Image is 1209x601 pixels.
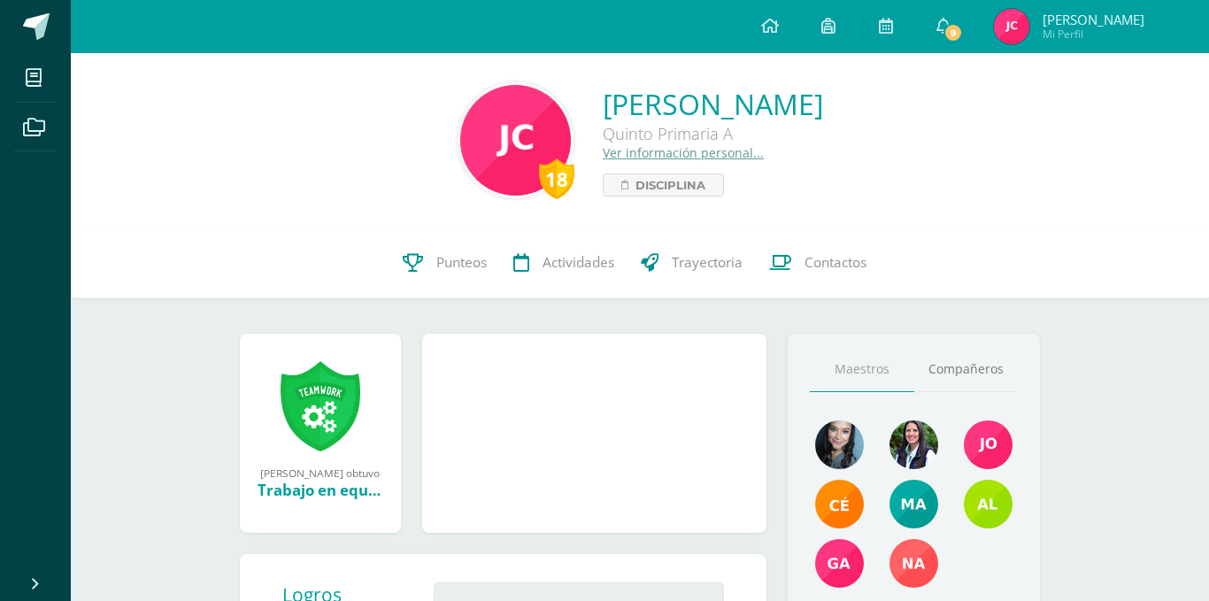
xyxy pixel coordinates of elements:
a: [PERSON_NAME] [603,85,823,123]
a: Contactos [756,227,880,298]
a: Ver información personal... [603,144,764,161]
span: Trayectoria [672,253,743,272]
img: 05a69970487652c456892952fd3d5d1b.png [889,539,938,588]
a: Maestros [810,347,914,392]
div: Trabajo en equipo [258,480,383,500]
img: 8ef08b6ac3b6f0f44f195b2b5e7ed773.png [889,420,938,469]
img: da6272e57f3de7119ddcbb64cb0effc0.png [964,420,1013,469]
span: Mi Perfil [1043,27,1144,42]
img: 6cc09db5233a4011eab78f9d934eb01b.png [460,85,571,196]
img: ff2a010d44aedf061cae1e4f0a193cf5.png [994,9,1029,44]
img: ad3b0ac317b896e7cb345d4eeeb0660e.png [815,420,864,469]
span: Actividades [543,253,614,272]
a: Disciplina [603,173,724,196]
img: 70cc21b8d61c418a4b6ede52432d9ed3.png [815,539,864,588]
div: [PERSON_NAME] obtuvo [258,466,383,480]
img: 9fe7580334846c559dff5945f0b8902e.png [815,480,864,528]
span: Contactos [805,253,866,272]
a: Actividades [500,227,628,298]
a: Trayectoria [628,227,756,298]
span: Disciplina [635,174,705,196]
span: Punteos [436,253,487,272]
span: [PERSON_NAME] [1043,11,1144,28]
div: Quinto Primaria A [603,123,823,144]
a: Punteos [389,227,500,298]
span: 9 [943,23,963,42]
div: 18 [539,158,574,199]
img: dae3cb812d744fd44f71dc38f1de8a02.png [889,480,938,528]
a: Compañeros [914,347,1019,392]
img: a5b319908f6460bee3aa1a56645396b9.png [964,480,1013,528]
